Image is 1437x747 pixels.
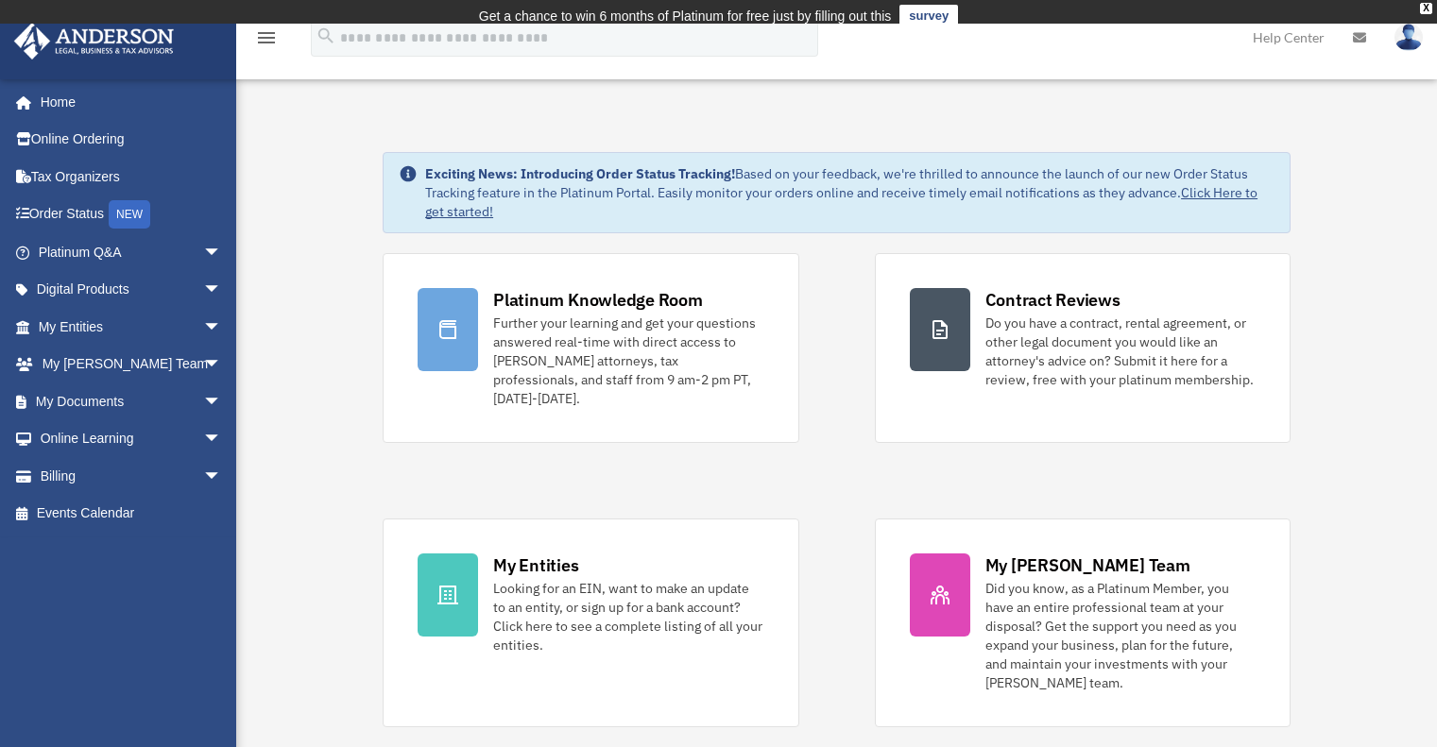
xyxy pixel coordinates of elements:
[13,346,250,383] a: My [PERSON_NAME] Teamarrow_drop_down
[13,233,250,271] a: Platinum Q&Aarrow_drop_down
[203,420,241,459] span: arrow_drop_down
[493,288,703,312] div: Platinum Knowledge Room
[13,158,250,195] a: Tax Organizers
[13,382,250,420] a: My Documentsarrow_drop_down
[203,382,241,421] span: arrow_drop_down
[383,518,798,727] a: My Entities Looking for an EIN, want to make an update to an entity, or sign up for a bank accoun...
[316,25,336,46] i: search
[479,5,892,27] div: Get a chance to win 6 months of Platinum for free just by filling out this
[425,184,1257,220] a: Click Here to get started!
[383,253,798,443] a: Platinum Knowledge Room Further your learning and get your questions answered real-time with dire...
[13,121,250,159] a: Online Ordering
[985,579,1256,692] div: Did you know, as a Platinum Member, you have an entire professional team at your disposal? Get th...
[13,83,241,121] a: Home
[875,518,1291,727] a: My [PERSON_NAME] Team Did you know, as a Platinum Member, you have an entire professional team at...
[985,553,1190,577] div: My [PERSON_NAME] Team
[1420,3,1432,14] div: close
[203,308,241,347] span: arrow_drop_down
[1394,24,1423,51] img: User Pic
[255,33,278,49] a: menu
[899,5,958,27] a: survey
[203,346,241,384] span: arrow_drop_down
[425,164,1274,221] div: Based on your feedback, we're thrilled to announce the launch of our new Order Status Tracking fe...
[9,23,180,59] img: Anderson Advisors Platinum Portal
[203,233,241,272] span: arrow_drop_down
[493,314,763,408] div: Further your learning and get your questions answered real-time with direct access to [PERSON_NAM...
[13,420,250,458] a: Online Learningarrow_drop_down
[13,495,250,533] a: Events Calendar
[203,271,241,310] span: arrow_drop_down
[255,26,278,49] i: menu
[493,553,578,577] div: My Entities
[985,314,1256,389] div: Do you have a contract, rental agreement, or other legal document you would like an attorney's ad...
[985,288,1121,312] div: Contract Reviews
[13,457,250,495] a: Billingarrow_drop_down
[203,457,241,496] span: arrow_drop_down
[875,253,1291,443] a: Contract Reviews Do you have a contract, rental agreement, or other legal document you would like...
[13,271,250,309] a: Digital Productsarrow_drop_down
[493,579,763,654] div: Looking for an EIN, want to make an update to an entity, or sign up for a bank account? Click her...
[425,165,735,182] strong: Exciting News: Introducing Order Status Tracking!
[109,200,150,229] div: NEW
[13,308,250,346] a: My Entitiesarrow_drop_down
[13,195,250,234] a: Order StatusNEW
